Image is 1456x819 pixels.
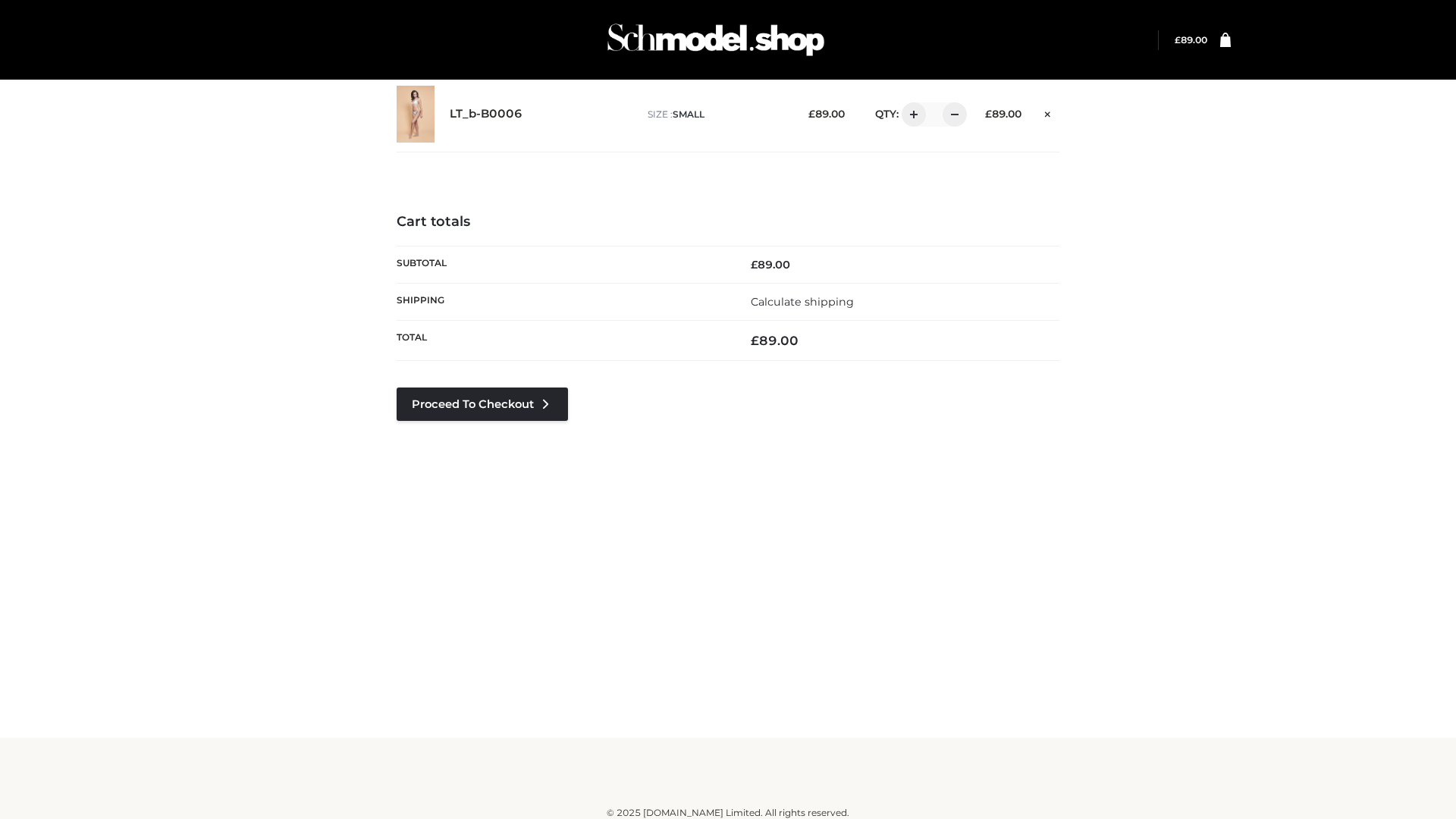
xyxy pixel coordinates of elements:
span: £ [751,333,759,348]
span: £ [808,108,815,120]
span: £ [1175,34,1181,45]
p: size : [648,108,785,121]
bdi: 89.00 [1175,34,1207,45]
a: Calculate shipping [751,295,854,309]
div: QTY: [860,102,962,127]
h4: Cart totals [397,214,1059,231]
span: SMALL [673,108,704,120]
th: Total [397,321,728,361]
a: Proceed to Checkout [397,388,568,421]
bdi: 89.00 [808,108,845,120]
bdi: 89.00 [751,258,790,271]
a: £89.00 [1175,34,1207,45]
th: Subtotal [397,246,728,283]
span: £ [751,258,758,271]
bdi: 89.00 [751,333,799,348]
th: Shipping [397,283,728,320]
a: Remove this item [1037,102,1059,122]
img: Schmodel Admin 964 [602,10,830,70]
a: LT_b-B0006 [450,107,522,121]
span: £ [985,108,992,120]
bdi: 89.00 [985,108,1021,120]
